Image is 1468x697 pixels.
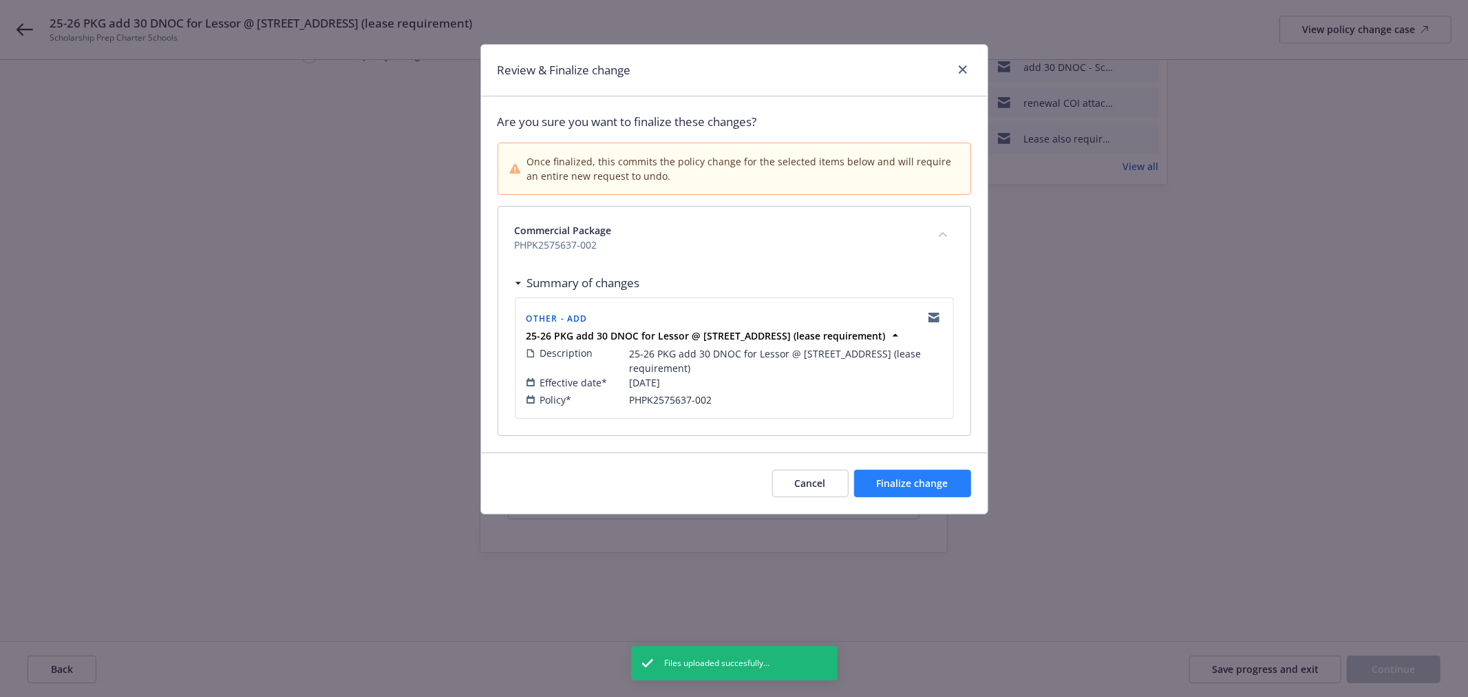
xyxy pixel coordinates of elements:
span: PHPK2575637-002 [515,238,921,252]
span: [DATE] [630,375,661,390]
span: PHPK2575637-002 [630,393,712,407]
h3: Summary of changes [527,274,640,292]
div: Commercial PackagePHPK2575637-002collapse content [498,207,970,269]
span: Commercial Package [515,223,921,238]
span: Description [540,346,593,360]
span: Are you sure you want to finalize these changes? [498,113,971,131]
span: 25-26 PKG add 30 DNOC for Lessor @ [STREET_ADDRESS] (lease requirement) [630,346,942,375]
div: Summary of changes [515,274,640,292]
a: close [955,61,971,78]
span: Once finalized, this commits the policy change for the selected items below and will require an e... [526,154,959,183]
button: Finalize change [854,470,971,497]
strong: 25-26 PKG add 30 DNOC for Lessor @ [STREET_ADDRESS] (lease requirement) [526,329,886,342]
span: Cancel [795,477,826,490]
span: Other - Add [526,313,588,324]
a: copyLogging [926,309,942,326]
span: Files uploaded succesfully... [664,657,769,669]
button: collapse content [932,223,954,245]
span: Finalize change [877,477,948,490]
span: Policy* [540,393,572,407]
span: Effective date* [540,375,608,390]
button: Cancel [772,470,849,497]
h1: Review & Finalize change [498,61,631,79]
